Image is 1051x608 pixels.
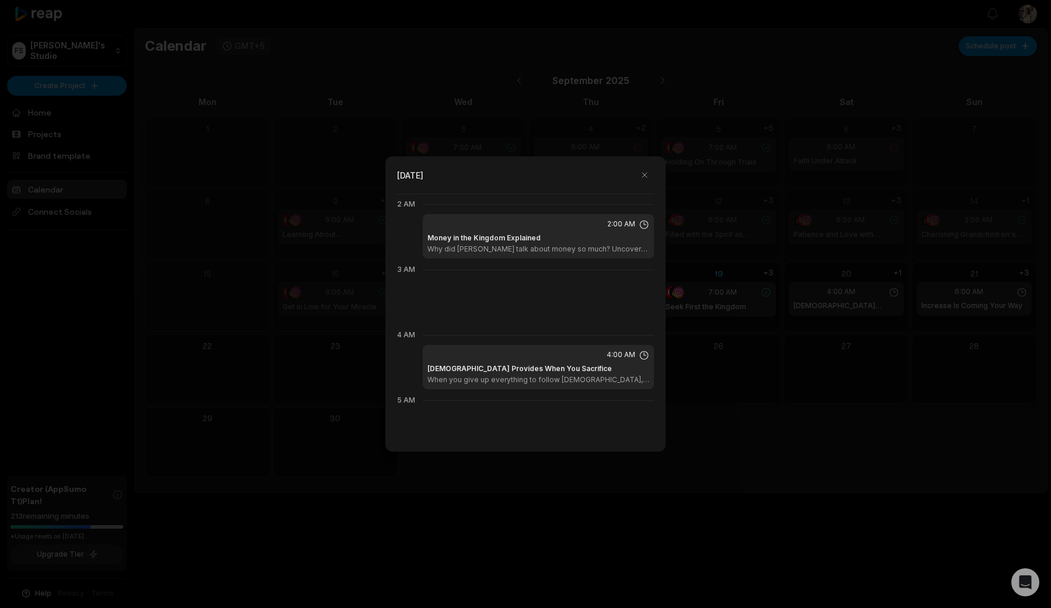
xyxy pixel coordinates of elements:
[427,244,649,254] p: Why did [PERSON_NAME] talk about money so much? Uncover the surprising truth about wealth, faith,...
[607,350,635,360] span: 4:00 AM
[607,219,635,229] span: 2:00 AM
[427,375,649,385] p: When you give up everything to follow [DEMOGRAPHIC_DATA], He promises to provide for all your nee...
[397,395,418,406] div: 5 AM
[427,233,541,243] h1: Money in the Kingdom Explained
[397,330,418,340] div: 4 AM
[427,364,612,374] h1: [DEMOGRAPHIC_DATA] Provides When You Sacrifice
[397,199,418,209] div: 2 AM
[397,169,423,181] h2: [DATE]
[397,264,418,275] div: 3 AM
